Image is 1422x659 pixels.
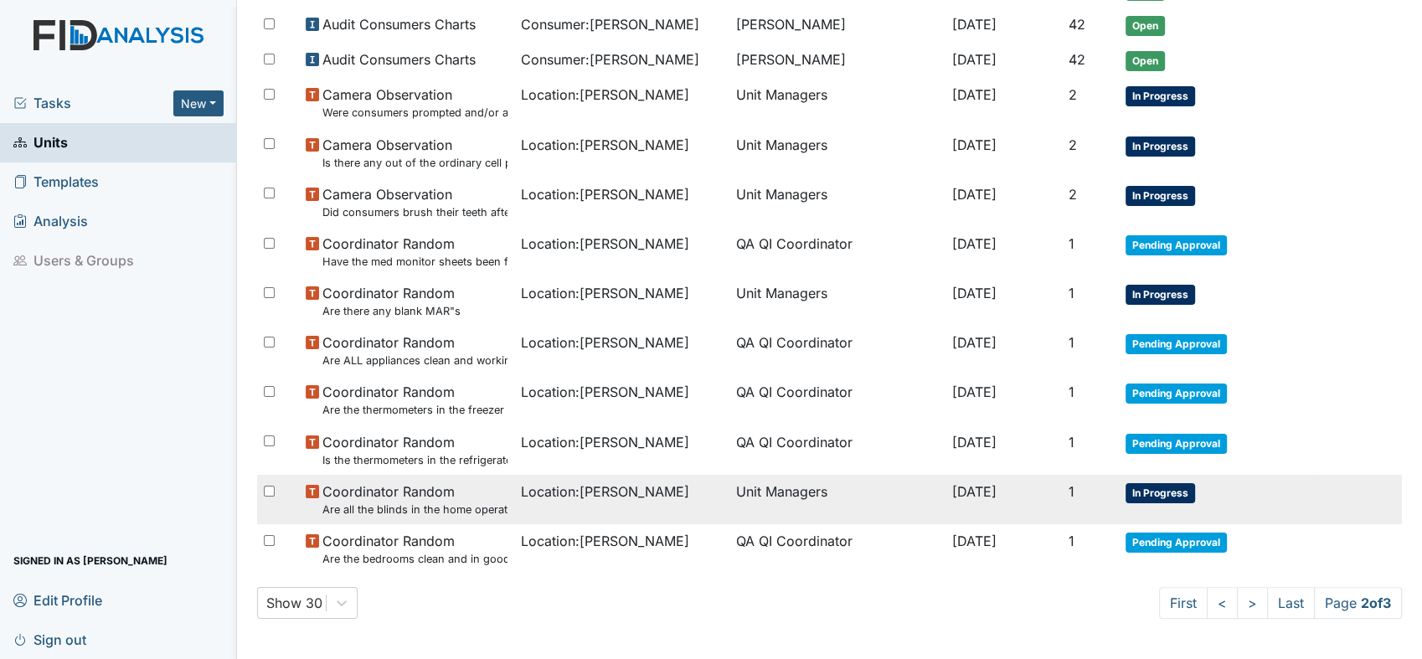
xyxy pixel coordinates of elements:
[952,186,997,203] span: [DATE]
[322,303,461,319] small: Are there any blank MAR"s
[322,432,507,468] span: Coordinator Random Is the thermometers in the refrigerator reading between 34 degrees and 40 degr...
[521,481,689,502] span: Location : [PERSON_NAME]
[952,51,997,68] span: [DATE]
[13,130,68,156] span: Units
[13,548,167,574] span: Signed in as [PERSON_NAME]
[952,434,997,450] span: [DATE]
[1207,587,1238,619] a: <
[322,452,507,468] small: Is the thermometers in the refrigerator reading between 34 degrees and 40 degrees?
[1126,334,1227,354] span: Pending Approval
[729,425,945,475] td: QA QI Coordinator
[1126,86,1195,106] span: In Progress
[521,432,689,452] span: Location : [PERSON_NAME]
[1267,587,1315,619] a: Last
[322,382,507,418] span: Coordinator Random Are the thermometers in the freezer reading between 0 degrees and 10 degrees?
[1068,235,1074,252] span: 1
[322,49,476,70] span: Audit Consumers Charts
[1068,533,1074,549] span: 1
[322,332,507,368] span: Coordinator Random Are ALL appliances clean and working properly?
[322,531,507,567] span: Coordinator Random Are the bedrooms clean and in good repair?
[952,334,997,351] span: [DATE]
[1361,595,1391,611] strong: 2 of 3
[1126,434,1227,454] span: Pending Approval
[952,136,997,153] span: [DATE]
[322,254,507,270] small: Have the med monitor sheets been filled out?
[1126,16,1165,36] span: Open
[729,8,945,43] td: [PERSON_NAME]
[1068,384,1074,400] span: 1
[521,283,689,303] span: Location : [PERSON_NAME]
[952,483,997,500] span: [DATE]
[521,332,689,353] span: Location : [PERSON_NAME]
[322,204,507,220] small: Did consumers brush their teeth after the meal?
[729,524,945,574] td: QA QI Coordinator
[521,184,689,204] span: Location : [PERSON_NAME]
[952,86,997,103] span: [DATE]
[1068,51,1085,68] span: 42
[1068,86,1076,103] span: 2
[1068,483,1074,500] span: 1
[322,155,507,171] small: Is there any out of the ordinary cell phone usage?
[1068,434,1074,450] span: 1
[521,234,689,254] span: Location : [PERSON_NAME]
[1068,16,1085,33] span: 42
[952,384,997,400] span: [DATE]
[322,135,507,171] span: Camera Observation Is there any out of the ordinary cell phone usage?
[13,626,86,652] span: Sign out
[1126,384,1227,404] span: Pending Approval
[1126,51,1165,71] span: Open
[729,475,945,524] td: Unit Managers
[322,184,507,220] span: Camera Observation Did consumers brush their teeth after the meal?
[322,234,507,270] span: Coordinator Random Have the med monitor sheets been filled out?
[729,43,945,78] td: [PERSON_NAME]
[521,382,689,402] span: Location : [PERSON_NAME]
[729,128,945,178] td: Unit Managers
[1068,136,1076,153] span: 2
[322,481,507,517] span: Coordinator Random Are all the blinds in the home operational and clean?
[521,531,689,551] span: Location : [PERSON_NAME]
[521,135,689,155] span: Location : [PERSON_NAME]
[1068,334,1074,351] span: 1
[322,353,507,368] small: Are ALL appliances clean and working properly?
[729,178,945,227] td: Unit Managers
[729,375,945,425] td: QA QI Coordinator
[952,533,997,549] span: [DATE]
[1159,587,1208,619] a: First
[13,209,88,234] span: Analysis
[13,169,99,195] span: Templates
[1068,186,1076,203] span: 2
[521,85,689,105] span: Location : [PERSON_NAME]
[322,105,507,121] small: Were consumers prompted and/or assisted with washing their hands for meal prep?
[729,326,945,375] td: QA QI Coordinator
[1126,285,1195,305] span: In Progress
[322,402,507,418] small: Are the thermometers in the freezer reading between 0 degrees and 10 degrees?
[266,593,322,613] div: Show 30
[729,227,945,276] td: QA QI Coordinator
[1068,285,1074,301] span: 1
[1159,587,1402,619] nav: task-pagination
[322,283,461,319] span: Coordinator Random Are there any blank MAR"s
[521,49,699,70] span: Consumer : [PERSON_NAME]
[13,587,102,613] span: Edit Profile
[1126,136,1195,157] span: In Progress
[13,93,173,113] a: Tasks
[1126,533,1227,553] span: Pending Approval
[1314,587,1402,619] span: Page
[952,285,997,301] span: [DATE]
[1237,587,1268,619] a: >
[1126,186,1195,206] span: In Progress
[173,90,224,116] button: New
[322,502,507,517] small: Are all the blinds in the home operational and clean?
[322,14,476,34] span: Audit Consumers Charts
[952,16,997,33] span: [DATE]
[322,85,507,121] span: Camera Observation Were consumers prompted and/or assisted with washing their hands for meal prep?
[1126,235,1227,255] span: Pending Approval
[1126,483,1195,503] span: In Progress
[729,78,945,127] td: Unit Managers
[729,276,945,326] td: Unit Managers
[952,235,997,252] span: [DATE]
[521,14,699,34] span: Consumer : [PERSON_NAME]
[322,551,507,567] small: Are the bedrooms clean and in good repair?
